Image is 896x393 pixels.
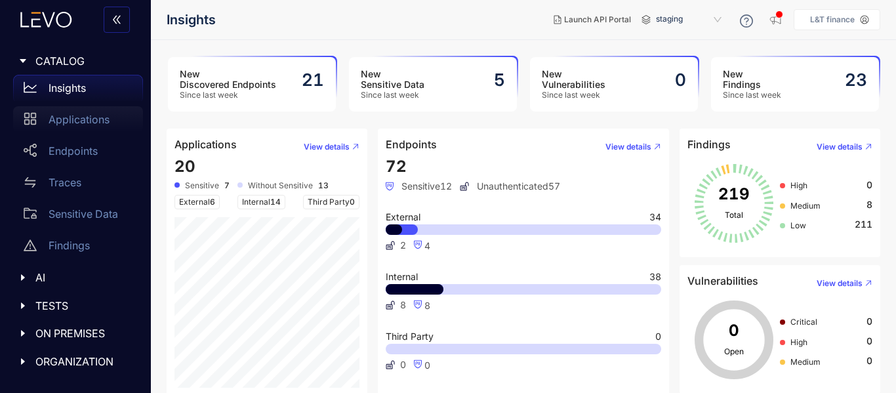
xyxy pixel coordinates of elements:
span: 20 [174,157,195,176]
a: Insights [13,75,143,106]
span: View details [817,279,863,288]
span: staging [656,9,724,30]
span: 14 [270,197,281,207]
span: TESTS [35,300,132,312]
span: warning [24,239,37,252]
span: AI [35,272,132,283]
span: Since last week [542,91,605,100]
span: 2 [400,240,406,251]
a: Applications [13,106,143,138]
span: 0 [424,360,430,371]
button: View details [806,136,872,157]
span: 0 [866,336,872,346]
span: Internal [237,195,285,209]
span: Medium [790,201,821,211]
h4: Findings [687,138,731,150]
span: Since last week [180,91,276,100]
p: Findings [49,239,90,251]
span: View details [304,142,350,152]
span: 34 [649,213,661,222]
span: 6 [210,197,215,207]
h3: New Vulnerabilities [542,69,605,90]
div: CATALOG [8,47,143,75]
p: Sensitive Data [49,208,118,220]
span: 72 [386,157,407,176]
span: Launch API Portal [564,15,631,24]
span: Internal [386,272,418,281]
span: High [790,337,807,347]
span: 4 [424,240,430,251]
span: Sensitive [185,181,219,190]
span: 0 [350,197,355,207]
span: 38 [649,272,661,281]
h4: Endpoints [386,138,437,150]
span: 0 [866,316,872,327]
a: Sensitive Data [13,201,143,232]
h3: New Findings [723,69,781,90]
button: double-left [104,7,130,33]
button: View details [293,136,359,157]
span: 8 [866,199,872,210]
span: CATALOG [35,55,132,67]
p: L&T finance [810,15,855,24]
span: View details [605,142,651,152]
span: Low [790,220,806,230]
h3: New Discovered Endpoints [180,69,276,90]
span: caret-right [18,357,28,366]
h2: 5 [494,70,505,90]
span: 211 [855,219,872,230]
span: double-left [112,14,122,26]
span: Since last week [723,91,781,100]
div: AI [8,264,143,291]
h4: Applications [174,138,237,150]
button: View details [595,136,661,157]
span: External [386,213,420,222]
span: caret-right [18,301,28,310]
span: Unauthenticated 57 [460,181,560,192]
span: caret-right [18,56,28,66]
span: 8 [400,300,406,310]
h4: Vulnerabilities [687,275,758,287]
span: Third Party [303,195,359,209]
b: 7 [224,181,230,190]
span: 0 [655,332,661,341]
a: Traces [13,169,143,201]
div: ORGANIZATION [8,348,143,375]
span: Third Party [386,332,434,341]
span: Without Sensitive [248,181,313,190]
span: caret-right [18,329,28,338]
span: Since last week [361,91,424,100]
b: 13 [318,181,329,190]
button: Launch API Portal [543,9,641,30]
div: TESTS [8,292,143,320]
button: View details [806,273,872,294]
span: Critical [790,317,817,327]
span: Sensitive 12 [386,181,452,192]
a: Findings [13,232,143,264]
span: swap [24,176,37,189]
span: 0 [400,360,406,370]
span: 8 [424,300,430,311]
h3: New Sensitive Data [361,69,424,90]
span: ORGANIZATION [35,356,132,367]
span: caret-right [18,273,28,282]
span: Medium [790,357,821,367]
span: View details [817,142,863,152]
p: Applications [49,114,110,125]
span: Insights [167,12,216,28]
p: Endpoints [49,145,98,157]
a: Endpoints [13,138,143,169]
span: High [790,180,807,190]
p: Traces [49,176,81,188]
h2: 23 [845,70,867,90]
h2: 0 [675,70,686,90]
span: 0 [866,180,872,190]
span: External [174,195,220,209]
h2: 21 [302,70,324,90]
p: Insights [49,82,86,94]
span: ON PREMISES [35,327,132,339]
span: 0 [866,356,872,366]
div: ON PREMISES [8,320,143,347]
